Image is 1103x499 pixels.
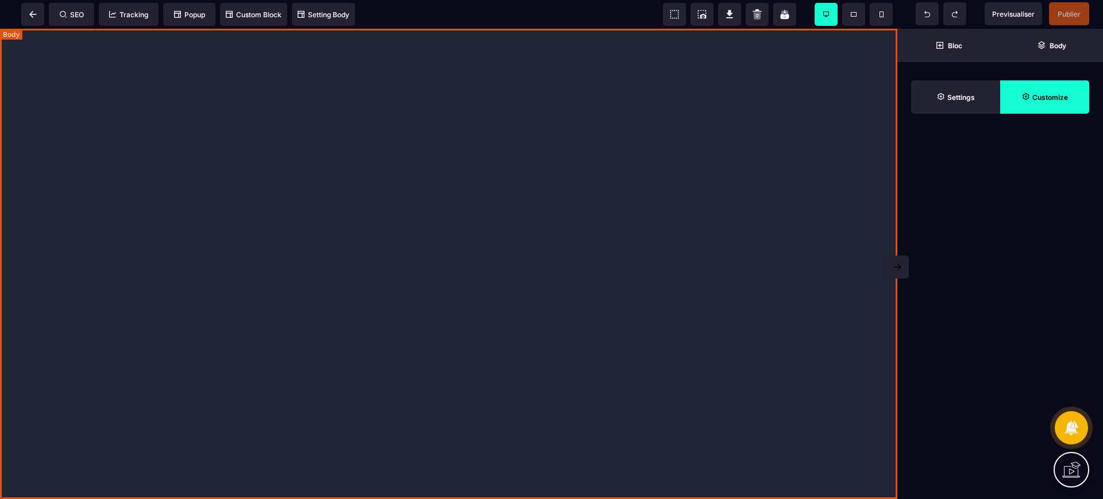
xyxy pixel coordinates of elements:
span: Open Blocks [897,29,1000,62]
span: Previsualiser [992,10,1035,18]
strong: Bloc [948,41,962,50]
span: Tracking [109,10,148,19]
span: Open Layer Manager [1000,29,1103,62]
strong: Customize [1032,93,1068,102]
span: Publier [1058,10,1081,18]
span: Preview [985,2,1042,25]
span: Custom Block [226,10,281,19]
span: Setting Body [298,10,349,19]
span: Open Style Manager [1000,80,1089,114]
span: View components [663,3,686,26]
strong: Settings [947,93,975,102]
span: Popup [174,10,205,19]
span: SEO [60,10,84,19]
span: Screenshot [691,3,714,26]
span: Settings [911,80,1000,114]
strong: Body [1050,41,1066,50]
